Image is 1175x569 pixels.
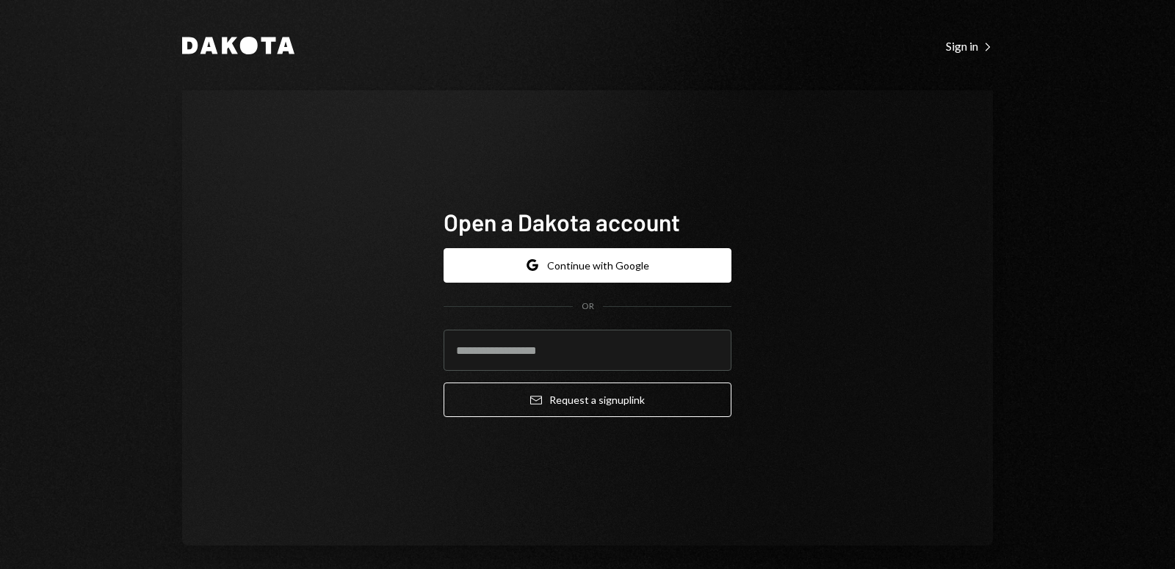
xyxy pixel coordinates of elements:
button: Request a signuplink [444,383,731,417]
div: OR [582,300,594,313]
button: Continue with Google [444,248,731,283]
div: Sign in [946,39,993,54]
a: Sign in [946,37,993,54]
h1: Open a Dakota account [444,207,731,236]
